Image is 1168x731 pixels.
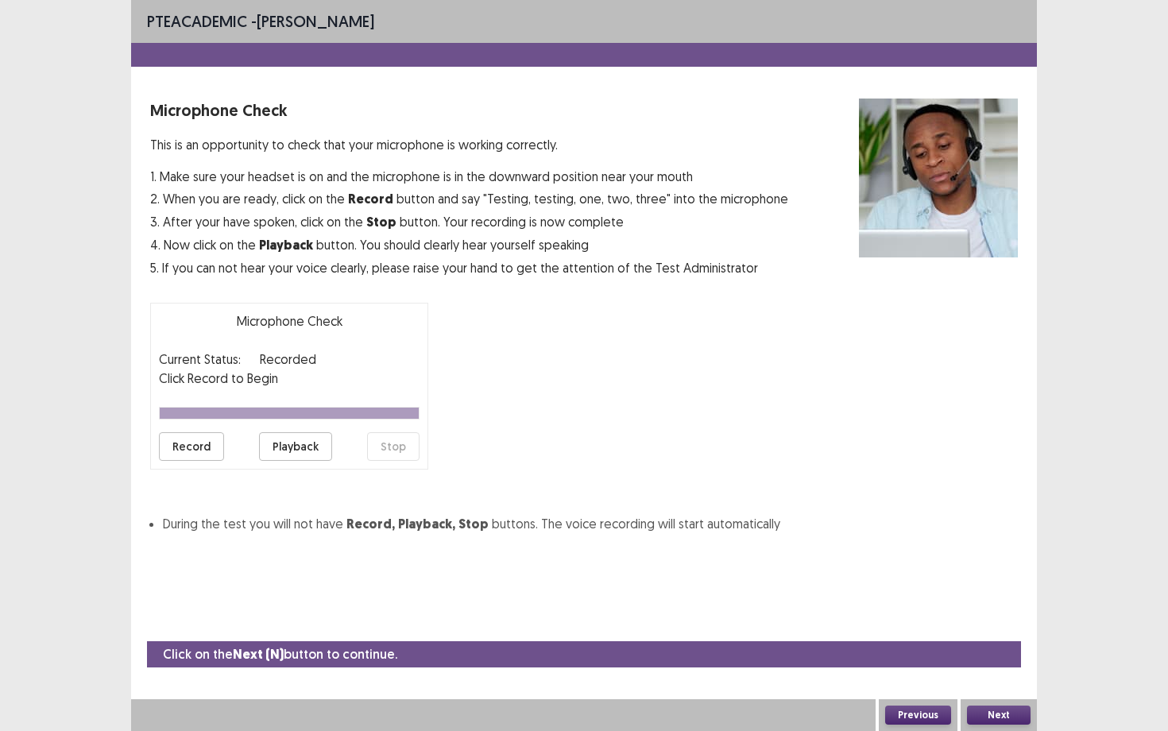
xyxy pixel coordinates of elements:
[150,258,788,277] p: 5. If you can not hear your voice clearly, please raise your hand to get the attention of the Tes...
[163,514,1018,534] li: During the test you will not have buttons. The voice recording will start automatically
[147,11,247,31] span: PTE academic
[366,214,396,230] strong: Stop
[259,237,313,253] strong: Playback
[367,432,420,461] button: Stop
[967,706,1031,725] button: Next
[150,189,788,209] p: 2. When you are ready, click on the button and say "Testing, testing, one, two, three" into the m...
[885,706,951,725] button: Previous
[398,516,455,532] strong: Playback,
[159,311,420,331] p: Microphone Check
[859,99,1018,257] img: microphone check
[150,99,788,122] p: Microphone Check
[260,350,316,369] p: Recorded
[150,212,788,232] p: 3. After your have spoken, click on the button. Your recording is now complete
[163,644,397,664] p: Click on the button to continue.
[150,135,788,154] p: This is an opportunity to check that your microphone is working correctly.
[348,191,393,207] strong: Record
[458,516,489,532] strong: Stop
[159,432,224,461] button: Record
[150,235,788,255] p: 4. Now click on the button. You should clearly hear yourself speaking
[147,10,374,33] p: - [PERSON_NAME]
[159,350,241,369] p: Current Status:
[346,516,395,532] strong: Record,
[159,369,420,388] p: Click Record to Begin
[150,167,788,186] p: 1. Make sure your headset is on and the microphone is in the downward position near your mouth
[233,646,284,663] strong: Next (N)
[259,432,332,461] button: Playback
